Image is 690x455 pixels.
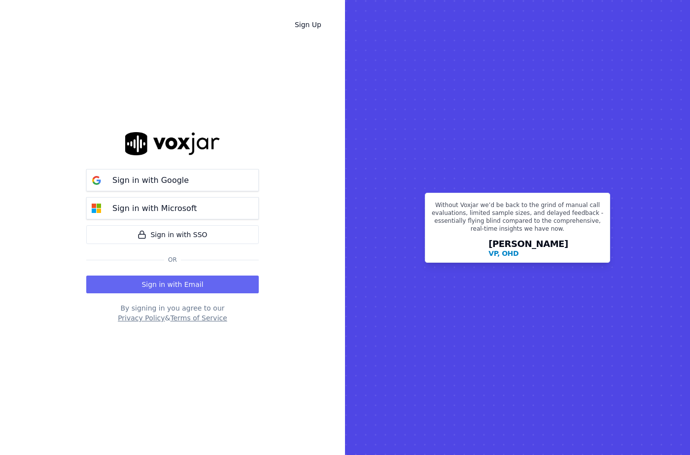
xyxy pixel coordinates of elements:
[86,303,259,323] div: By signing in you agree to our &
[170,313,227,323] button: Terms of Service
[112,175,189,186] p: Sign in with Google
[164,256,181,264] span: Or
[431,201,604,237] p: Without Voxjar we’d be back to the grind of manual call evaluations, limited sample sizes, and de...
[87,199,106,218] img: microsoft Sign in button
[87,171,106,190] img: google Sign in button
[488,248,518,258] p: VP, OHD
[86,225,259,244] a: Sign in with SSO
[86,276,259,293] button: Sign in with Email
[86,169,259,191] button: Sign in with Google
[488,240,568,258] div: [PERSON_NAME]
[112,203,197,214] p: Sign in with Microsoft
[118,313,165,323] button: Privacy Policy
[125,132,220,155] img: logo
[287,16,329,34] a: Sign Up
[86,197,259,219] button: Sign in with Microsoft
